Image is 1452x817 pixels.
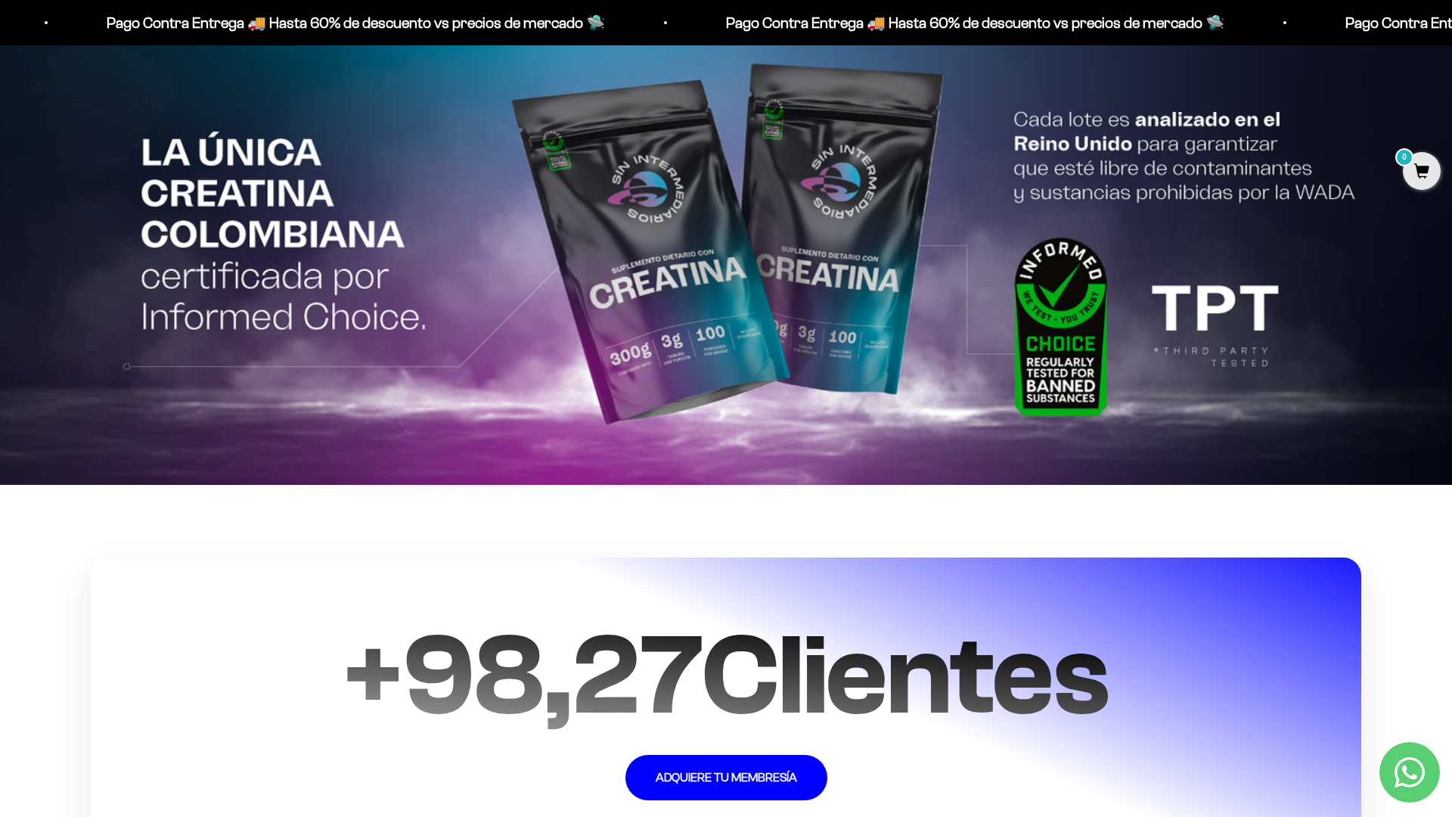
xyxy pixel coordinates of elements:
[1403,164,1441,181] a: 0
[1395,148,1413,166] mark: 0
[665,11,1164,35] p: Pago Contra Entrega 🚚 Hasta 60% de descuento vs precios de mercado 🛸
[401,610,701,739] span: 98,27
[344,610,1108,739] span: + Clientes
[625,755,827,800] a: ADQUIERE TU MEMBRESÍA
[46,11,544,35] p: Pago Contra Entrega 🚚 Hasta 60% de descuento vs precios de mercado 🛸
